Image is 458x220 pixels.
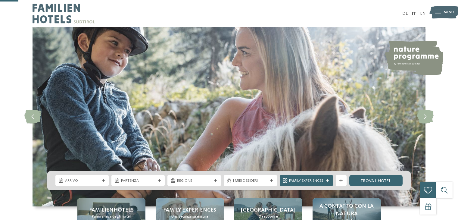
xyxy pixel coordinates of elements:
[233,178,267,184] span: I miei desideri
[171,214,208,219] span: Una vacanza su misura
[384,41,443,75] img: nature programme by Familienhotels Südtirol
[444,10,454,15] span: Menu
[241,206,295,214] span: [GEOGRAPHIC_DATA]
[420,11,425,16] a: EN
[121,178,155,184] span: Partenza
[33,27,425,206] img: Family hotel Alto Adige: the happy family places!
[412,11,416,16] a: IT
[177,178,211,184] span: Regione
[318,203,375,218] span: A contatto con la natura
[349,175,403,186] a: trova l’hotel
[163,206,216,214] span: Family experiences
[259,214,278,219] span: Da scoprire
[89,206,134,214] span: Familienhotels
[402,11,408,16] a: DE
[289,178,323,184] span: Family Experiences
[65,178,99,184] span: Arrivo
[92,214,131,219] span: Panoramica degli hotel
